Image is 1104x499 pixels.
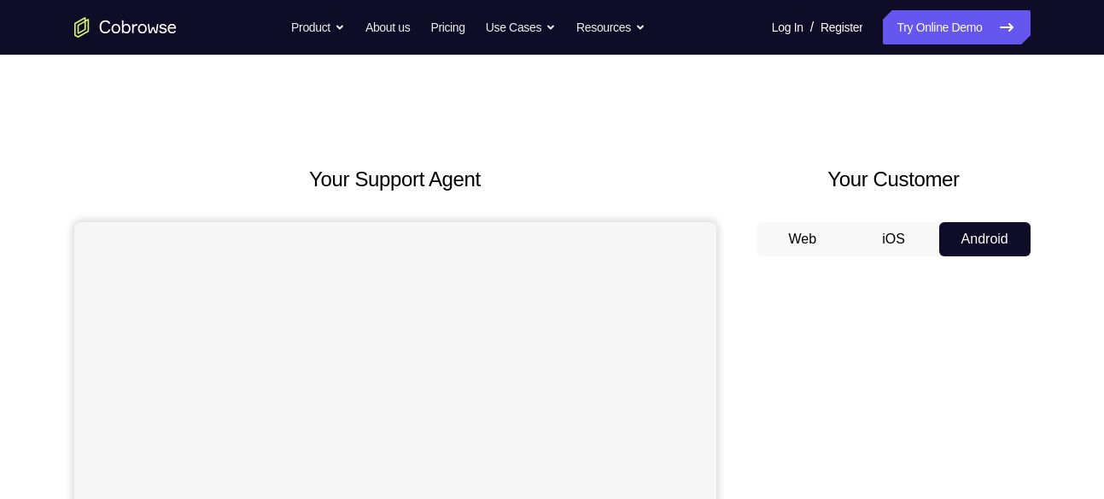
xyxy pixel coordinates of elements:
button: Android [939,222,1031,256]
a: Register [821,10,862,44]
button: iOS [848,222,939,256]
a: Try Online Demo [883,10,1030,44]
button: Product [291,10,345,44]
h2: Your Customer [757,164,1031,195]
button: Web [757,222,849,256]
button: Resources [576,10,645,44]
h2: Your Support Agent [74,164,716,195]
a: Go to the home page [74,17,177,38]
a: About us [365,10,410,44]
span: / [810,17,814,38]
a: Log In [772,10,803,44]
button: Use Cases [486,10,556,44]
a: Pricing [430,10,464,44]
